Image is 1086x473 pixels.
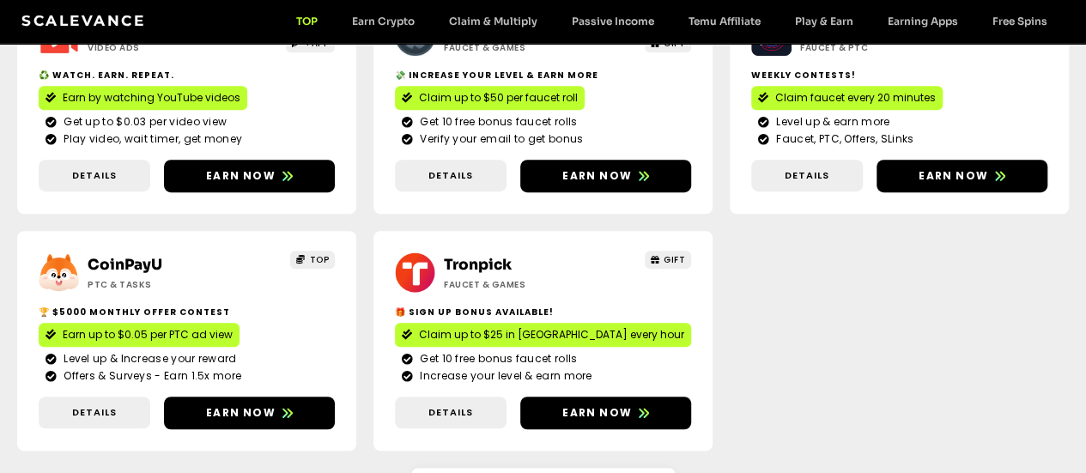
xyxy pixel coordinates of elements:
[428,168,473,183] span: Details
[279,15,1065,27] nav: Menu
[88,256,162,274] a: CoinPayU
[877,160,1047,192] a: Earn now
[416,368,592,384] span: Increase your level & earn more
[59,114,227,130] span: Get up to $0.03 per video view
[88,41,242,54] h2: Video ads
[671,15,778,27] a: Temu Affiliate
[395,69,691,82] h2: 💸 Increase your level & earn more
[664,253,685,266] span: GIFT
[800,41,955,54] h2: Faucet & PTC
[59,368,241,384] span: Offers & Surveys - Earn 1.5x more
[444,256,512,274] a: Tronpick
[419,90,578,106] span: Claim up to $50 per faucet roll
[751,69,1047,82] h2: Weekly contests!
[416,351,577,367] span: Get 10 free bonus faucet rolls
[562,168,632,184] span: Earn now
[39,306,335,318] h2: 🏆 $5000 Monthly Offer contest
[72,405,117,420] span: Details
[335,15,432,27] a: Earn Crypto
[21,12,145,29] a: Scalevance
[772,114,889,130] span: Level up & earn more
[395,397,507,428] a: Details
[778,15,871,27] a: Play & Earn
[428,405,473,420] span: Details
[39,160,150,191] a: Details
[520,397,691,429] a: Earn now
[39,69,335,82] h2: ♻️ Watch. Earn. Repeat.
[164,397,335,429] a: Earn now
[164,160,335,192] a: Earn now
[206,405,276,421] span: Earn now
[72,168,117,183] span: Details
[919,168,988,184] span: Earn now
[206,168,276,184] span: Earn now
[562,405,632,421] span: Earn now
[871,15,975,27] a: Earning Apps
[432,15,555,27] a: Claim & Multiply
[555,15,671,27] a: Passive Income
[975,15,1065,27] a: Free Spins
[395,86,585,110] a: Claim up to $50 per faucet roll
[59,131,242,147] span: Play video, wait timer, get money
[419,327,684,343] span: Claim up to $25 in [GEOGRAPHIC_DATA] every hour
[63,327,233,343] span: Earn up to $0.05 per PTC ad view
[88,278,242,291] h2: ptc & Tasks
[290,251,335,269] a: TOP
[395,306,691,318] h2: 🎁 Sign Up Bonus Available!
[310,253,330,266] span: TOP
[772,131,913,147] span: Faucet, PTC, Offers, SLinks
[751,160,863,191] a: Details
[39,86,247,110] a: Earn by watching YouTube videos
[395,323,691,347] a: Claim up to $25 in [GEOGRAPHIC_DATA] every hour
[416,131,583,147] span: Verify your email to get bonus
[39,397,150,428] a: Details
[645,251,692,269] a: GIFT
[63,90,240,106] span: Earn by watching YouTube videos
[520,160,691,192] a: Earn now
[444,278,598,291] h2: Faucet & Games
[775,90,936,106] span: Claim faucet every 20 minutes
[395,160,507,191] a: Details
[279,15,335,27] a: TOP
[39,323,240,347] a: Earn up to $0.05 per PTC ad view
[444,41,598,54] h2: Faucet & Games
[416,114,577,130] span: Get 10 free bonus faucet rolls
[751,86,943,110] a: Claim faucet every 20 minutes
[785,168,829,183] span: Details
[59,351,236,367] span: Level up & Increase your reward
